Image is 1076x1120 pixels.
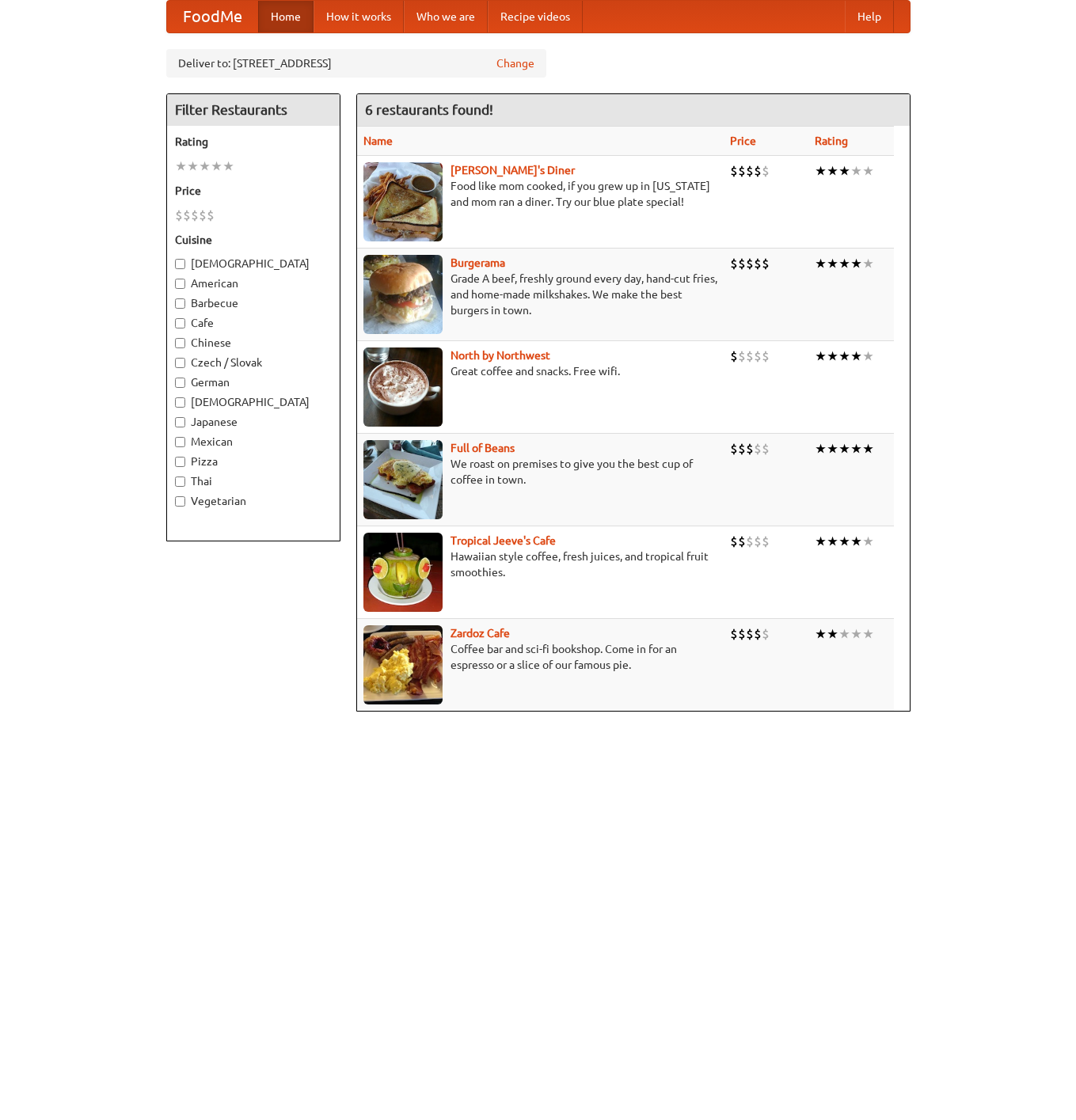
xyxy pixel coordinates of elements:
[175,183,332,199] h5: Price
[754,625,762,643] li: $
[850,533,862,550] li: ★
[175,394,332,410] label: [DEMOGRAPHIC_DATA]
[850,162,862,180] li: ★
[222,158,234,175] li: ★
[488,1,583,32] a: Recipe videos
[175,434,332,450] label: Mexican
[827,347,838,365] li: ★
[363,178,717,210] p: Food like mom cooked, if you grew up in [US_STATE] and mom ran a diner. Try our blue plate special!
[175,378,185,388] input: German
[363,347,443,427] img: north.jpg
[746,162,754,180] li: $
[175,417,185,427] input: Japanese
[754,162,762,180] li: $
[815,135,848,147] a: Rating
[363,271,717,318] p: Grade A beef, freshly ground every day, hand-cut fries, and home-made milkshakes. We make the bes...
[199,158,211,175] li: ★
[451,442,515,454] b: Full of Beans
[363,135,393,147] a: Name
[175,318,185,328] input: Cafe
[175,315,332,331] label: Cafe
[730,440,738,457] li: $
[754,255,762,272] li: $
[451,164,575,177] a: [PERSON_NAME]'s Diner
[175,158,187,175] li: ★
[815,255,827,272] li: ★
[730,135,756,147] a: Price
[815,533,827,550] li: ★
[175,295,332,311] label: Barbecue
[175,355,332,370] label: Czech / Slovak
[175,437,185,447] input: Mexican
[738,347,746,365] li: $
[762,162,770,180] li: $
[762,533,770,550] li: $
[451,256,505,269] a: Burgerama
[746,347,754,365] li: $
[207,207,215,224] li: $
[175,279,185,289] input: American
[815,440,827,457] li: ★
[175,457,185,467] input: Pizza
[175,374,332,390] label: German
[815,347,827,365] li: ★
[850,347,862,365] li: ★
[175,476,185,487] input: Thai
[166,49,546,78] div: Deliver to: [STREET_ADDRESS]
[754,347,762,365] li: $
[175,232,332,248] h5: Cuisine
[175,358,185,368] input: Czech / Slovak
[451,627,510,640] a: Zardoz Cafe
[363,162,443,241] img: sallys.jpg
[730,625,738,643] li: $
[404,1,488,32] a: Who we are
[730,533,738,550] li: $
[850,255,862,272] li: ★
[199,207,207,224] li: $
[363,363,717,379] p: Great coffee and snacks. Free wifi.
[363,440,443,519] img: beans.jpg
[815,162,827,180] li: ★
[738,533,746,550] li: $
[175,414,332,430] label: Japanese
[746,625,754,643] li: $
[838,162,850,180] li: ★
[211,158,222,175] li: ★
[850,440,862,457] li: ★
[746,255,754,272] li: $
[451,349,550,362] a: North by Northwest
[730,255,738,272] li: $
[838,625,850,643] li: ★
[175,473,332,489] label: Thai
[746,440,754,457] li: $
[754,440,762,457] li: $
[167,94,340,126] h4: Filter Restaurants
[838,533,850,550] li: ★
[838,347,850,365] li: ★
[838,255,850,272] li: ★
[746,533,754,550] li: $
[762,347,770,365] li: $
[862,625,874,643] li: ★
[175,298,185,309] input: Barbecue
[862,347,874,365] li: ★
[258,1,314,32] a: Home
[314,1,404,32] a: How it works
[175,397,185,408] input: [DEMOGRAPHIC_DATA]
[187,158,199,175] li: ★
[175,454,332,469] label: Pizza
[762,255,770,272] li: $
[738,162,746,180] li: $
[175,335,332,351] label: Chinese
[496,55,534,71] a: Change
[827,162,838,180] li: ★
[167,1,258,32] a: FoodMe
[175,256,332,271] label: [DEMOGRAPHIC_DATA]
[827,440,838,457] li: ★
[451,534,556,547] a: Tropical Jeeve's Cafe
[850,625,862,643] li: ★
[862,440,874,457] li: ★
